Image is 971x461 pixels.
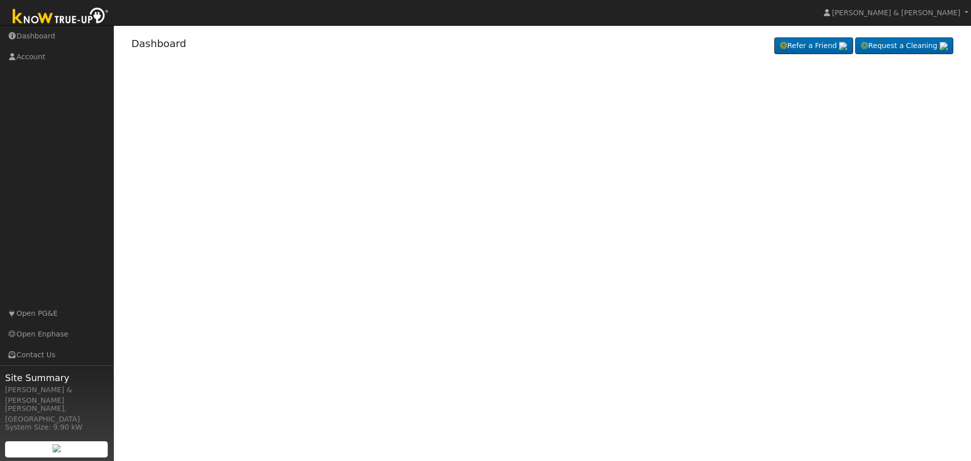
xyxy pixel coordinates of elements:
img: retrieve [839,42,847,50]
div: [PERSON_NAME], [GEOGRAPHIC_DATA] [5,403,108,425]
div: System Size: 9.90 kW [5,422,108,433]
span: Site Summary [5,371,108,385]
a: Dashboard [131,37,187,50]
img: retrieve [53,444,61,452]
span: [PERSON_NAME] & [PERSON_NAME] [832,9,960,17]
div: [PERSON_NAME] & [PERSON_NAME] [5,385,108,406]
a: Refer a Friend [774,37,853,55]
img: retrieve [940,42,948,50]
img: Know True-Up [8,6,114,28]
a: Request a Cleaning [855,37,953,55]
